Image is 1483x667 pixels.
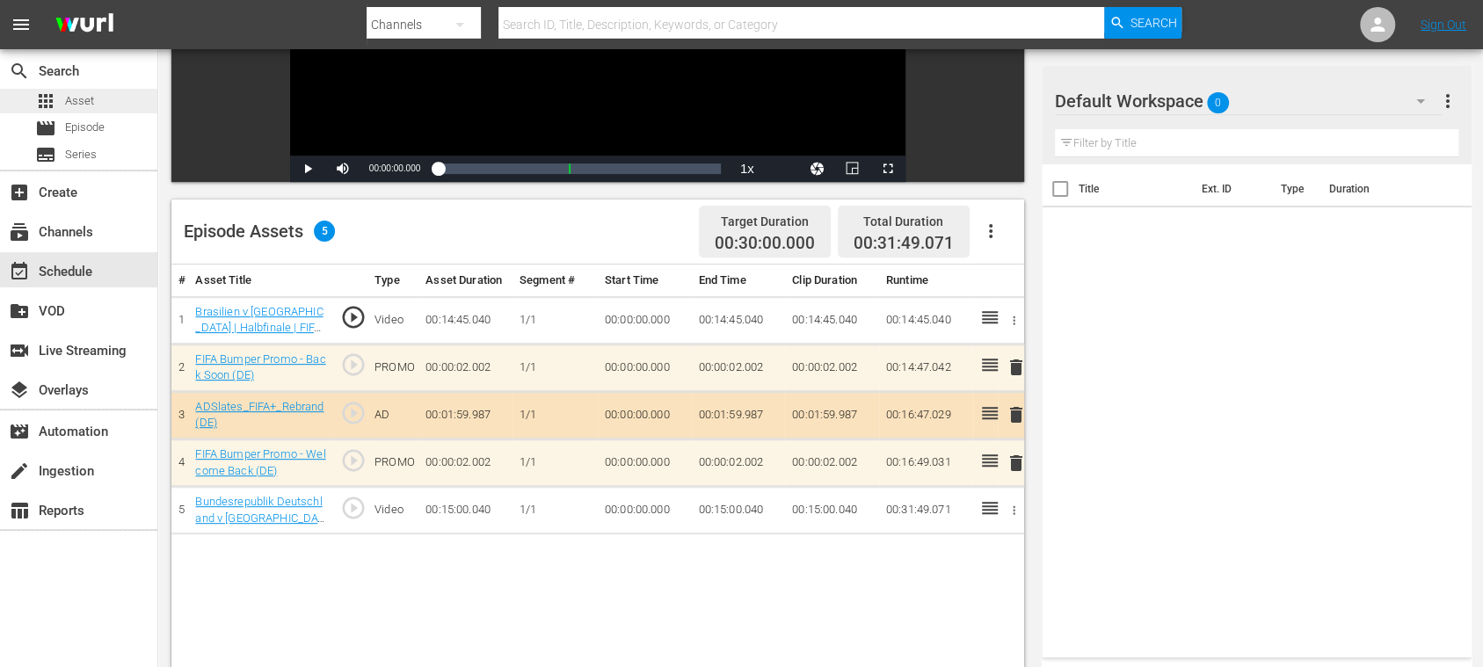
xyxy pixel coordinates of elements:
a: FIFA Bumper Promo - Back Soon (DE) [195,352,325,382]
span: 5 [314,221,335,242]
a: Brasilien v [GEOGRAPHIC_DATA] | Halbfinale | FIFA Fussball-Weltmeisterschaft Frankreich 1998™ | E... [195,305,323,383]
div: Episode Assets [184,221,335,242]
td: 1/1 [513,344,598,391]
td: 5 [171,487,188,534]
th: # [171,265,188,297]
td: 00:14:47.042 [879,344,973,391]
span: delete [1005,404,1026,425]
td: 00:00:02.002 [691,344,785,391]
span: Reports [9,500,30,521]
button: delete [1005,450,1026,475]
td: 00:01:59.987 [785,391,879,439]
td: 4 [171,439,188,487]
span: Schedule [9,261,30,282]
button: Fullscreen [870,156,905,182]
a: FIFA Bumper Promo - Welcome Back (DE) [195,447,325,477]
div: Progress Bar [438,163,721,174]
td: Video [367,296,418,344]
td: 2 [171,344,188,391]
td: 00:16:47.029 [879,391,973,439]
span: Ingestion [9,460,30,482]
th: End Time [691,265,785,297]
td: AD [367,391,418,439]
span: 00:00:00.000 [369,163,420,173]
span: 00:31:49.071 [854,233,954,253]
a: Sign Out [1421,18,1466,32]
th: Type [1270,164,1319,214]
span: Search [9,61,30,82]
span: Search [1130,7,1177,39]
button: Play [290,156,325,182]
button: Jump To Time [800,156,835,182]
button: Search [1104,7,1181,39]
td: 00:00:00.000 [598,439,692,487]
td: Video [367,487,418,534]
td: 00:15:00.040 [418,487,513,534]
span: 0 [1207,84,1229,121]
th: Title [1079,164,1191,214]
button: Playback Rate [730,156,765,182]
span: menu [11,14,32,35]
a: Bundesrepublik Deutschland v [GEOGRAPHIC_DATA] | Halbfinale | FIFA Fussball-Weltmeisterschaft Spa... [195,495,324,590]
td: 1/1 [513,487,598,534]
td: 00:00:02.002 [418,344,513,391]
td: 00:00:00.000 [598,487,692,534]
span: 00:30:00.000 [715,234,815,254]
span: Live Streaming [9,340,30,361]
td: 1 [171,296,188,344]
td: 00:14:45.040 [785,296,879,344]
td: 00:16:49.031 [879,439,973,487]
span: more_vert [1437,91,1458,112]
th: Clip Duration [785,265,879,297]
span: play_circle_outline [340,352,367,378]
td: 1/1 [513,439,598,487]
img: ans4CAIJ8jUAAAAAAAAAAAAAAAAAAAAAAAAgQb4GAAAAAAAAAAAAAAAAAAAAAAAAJMjXAAAAAAAAAAAAAAAAAAAAAAAAgAT5G... [42,4,127,46]
td: 1/1 [513,391,598,439]
th: Type [367,265,418,297]
td: 00:00:00.000 [598,391,692,439]
span: Automation [9,421,30,442]
td: 00:00:00.000 [598,296,692,344]
td: 00:01:59.987 [691,391,785,439]
span: play_circle_outline [340,447,367,474]
span: play_circle_outline [340,304,367,330]
span: Asset [35,91,56,112]
span: Asset [65,92,94,110]
td: 00:15:00.040 [785,487,879,534]
button: delete [1005,402,1026,428]
span: play_circle_outline [340,495,367,521]
button: Mute [325,156,360,182]
th: Segment # [513,265,598,297]
span: Series [65,146,97,163]
button: delete [1005,355,1026,381]
td: 00:31:49.071 [879,487,973,534]
a: ADSlates_FIFA+_Rebrand (DE) [195,400,323,430]
td: 00:14:45.040 [418,296,513,344]
span: Episode [35,118,56,139]
td: 00:14:45.040 [691,296,785,344]
th: Start Time [598,265,692,297]
span: delete [1005,357,1026,378]
td: 00:00:00.000 [598,344,692,391]
th: Ext. ID [1191,164,1270,214]
div: Total Duration [854,209,954,234]
td: PROMO [367,344,418,391]
span: delete [1005,453,1026,474]
div: Default Workspace [1055,76,1443,126]
td: PROMO [367,439,418,487]
td: 1/1 [513,296,598,344]
button: Picture-in-Picture [835,156,870,182]
td: 00:00:02.002 [418,439,513,487]
th: Runtime [879,265,973,297]
th: Duration [1319,164,1424,214]
td: 00:00:02.002 [785,439,879,487]
th: Asset Title [188,265,333,297]
td: 00:01:59.987 [418,391,513,439]
td: 00:00:02.002 [691,439,785,487]
span: Episode [65,119,105,136]
td: 00:14:45.040 [879,296,973,344]
span: play_circle_outline [340,400,367,426]
span: add_box [9,182,30,203]
div: Target Duration [715,209,815,234]
span: Overlays [9,380,30,401]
